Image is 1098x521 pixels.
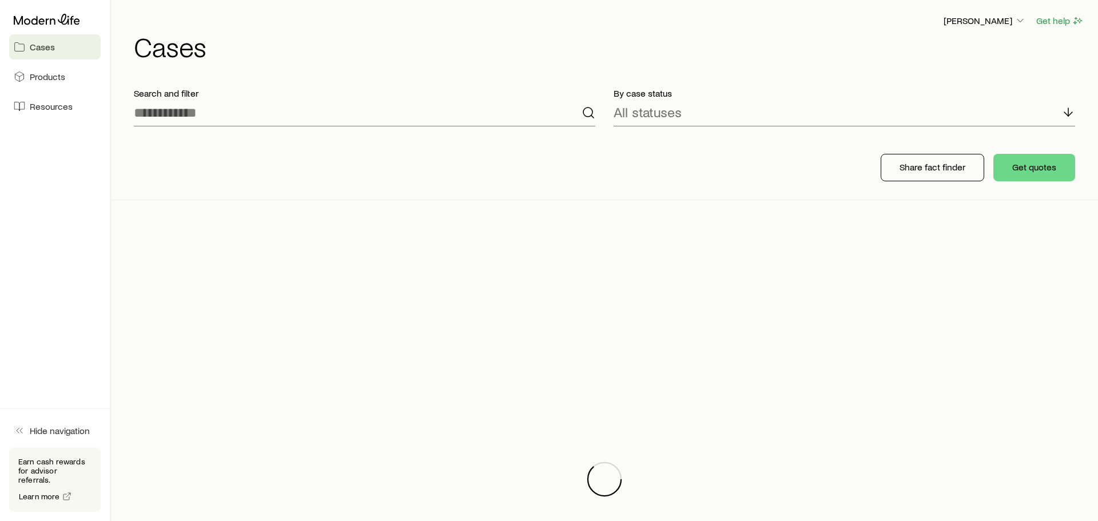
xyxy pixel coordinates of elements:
span: Products [30,71,65,82]
span: Resources [30,101,73,112]
button: Get quotes [993,154,1075,181]
p: All statuses [614,104,682,120]
button: Get help [1036,14,1084,27]
button: Hide navigation [9,418,101,443]
p: Earn cash rewards for advisor referrals. [18,457,91,484]
p: [PERSON_NAME] [944,15,1026,26]
button: Share fact finder [881,154,984,181]
a: Cases [9,34,101,59]
a: Products [9,64,101,89]
span: Cases [30,41,55,53]
p: Search and filter [134,88,595,99]
h1: Cases [134,33,1084,60]
span: Learn more [19,492,60,500]
a: Resources [9,94,101,119]
p: Share fact finder [900,161,965,173]
div: Earn cash rewards for advisor referrals.Learn more [9,448,101,512]
span: Hide navigation [30,425,90,436]
p: By case status [614,88,1075,99]
button: [PERSON_NAME] [943,14,1027,28]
